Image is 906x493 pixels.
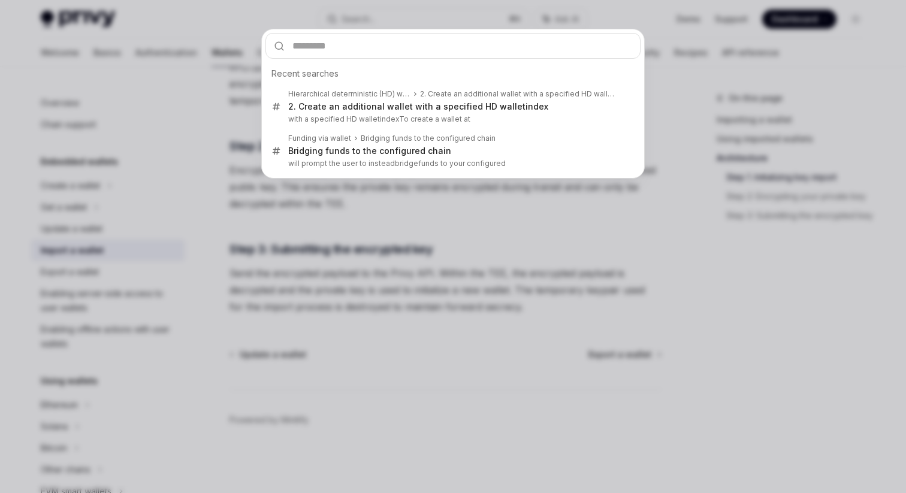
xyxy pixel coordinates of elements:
[288,146,451,156] div: Bridging funds to the configured chain
[395,159,418,168] b: bridge
[288,89,410,99] div: Hierarchical deterministic (HD) wallets
[615,89,635,98] b: index
[288,134,351,143] div: Funding via wallet
[380,114,399,123] b: index
[288,159,615,168] p: will prompt the user to instead funds to your configured
[420,89,615,99] div: 2. Create an additional wallet with a specified HD wallet
[361,134,496,143] div: Bridging funds to the configured chain
[271,68,339,80] span: Recent searches
[288,114,615,124] p: with a specified HD wallet To create a wallet at
[288,101,548,112] div: 2. Create an additional wallet with a specified HD wallet
[526,101,548,111] b: index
